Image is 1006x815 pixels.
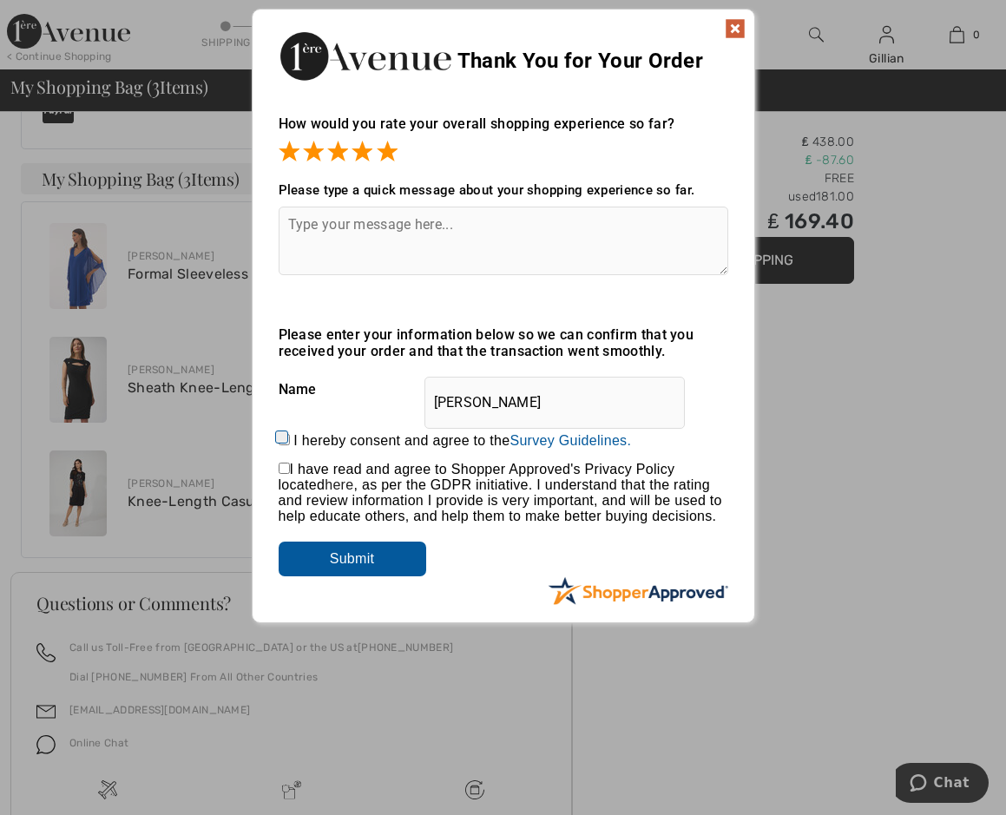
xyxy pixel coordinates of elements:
[38,12,74,28] span: Chat
[279,98,728,165] div: How would you rate your overall shopping experience so far?
[279,368,728,411] div: Name
[510,433,631,448] a: Survey Guidelines.
[279,182,728,198] div: Please type a quick message about your shopping experience so far.
[725,18,746,39] img: x
[279,462,722,523] span: I have read and agree to Shopper Approved's Privacy Policy located , as per the GDPR initiative. ...
[325,477,353,492] a: here
[293,433,631,449] label: I hereby consent and agree to the
[279,542,426,576] input: Submit
[279,326,728,359] div: Please enter your information below so we can confirm that you received your order and that the t...
[279,27,452,85] img: Thank You for Your Order
[457,49,703,73] span: Thank You for Your Order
